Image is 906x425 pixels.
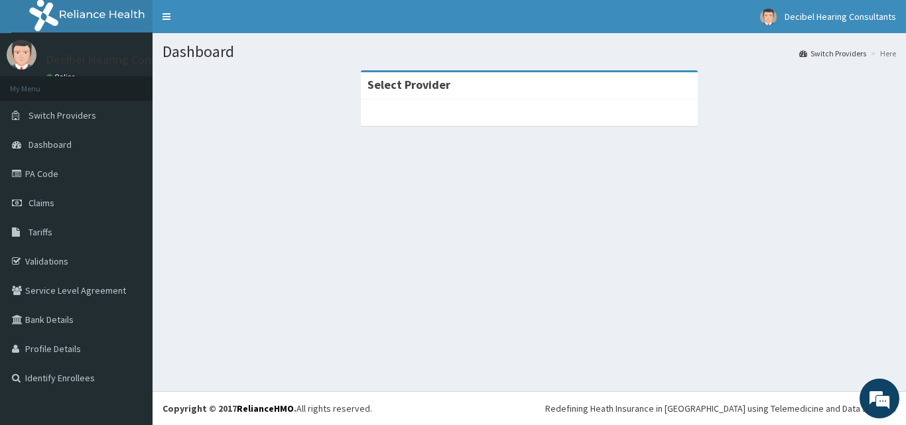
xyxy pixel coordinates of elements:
span: Decibel Hearing Consultants [785,11,896,23]
a: Online [46,72,78,82]
span: Tariffs [29,226,52,238]
a: Switch Providers [799,48,866,59]
a: RelianceHMO [237,402,294,414]
div: Redefining Heath Insurance in [GEOGRAPHIC_DATA] using Telemedicine and Data Science! [545,402,896,415]
img: User Image [760,9,777,25]
h1: Dashboard [162,43,896,60]
strong: Copyright © 2017 . [162,402,296,414]
p: Decibel Hearing Consultants [46,54,194,66]
span: Switch Providers [29,109,96,121]
span: Dashboard [29,139,72,151]
img: User Image [7,40,36,70]
span: Claims [29,197,54,209]
strong: Select Provider [367,77,450,92]
footer: All rights reserved. [153,391,906,425]
li: Here [868,48,896,59]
